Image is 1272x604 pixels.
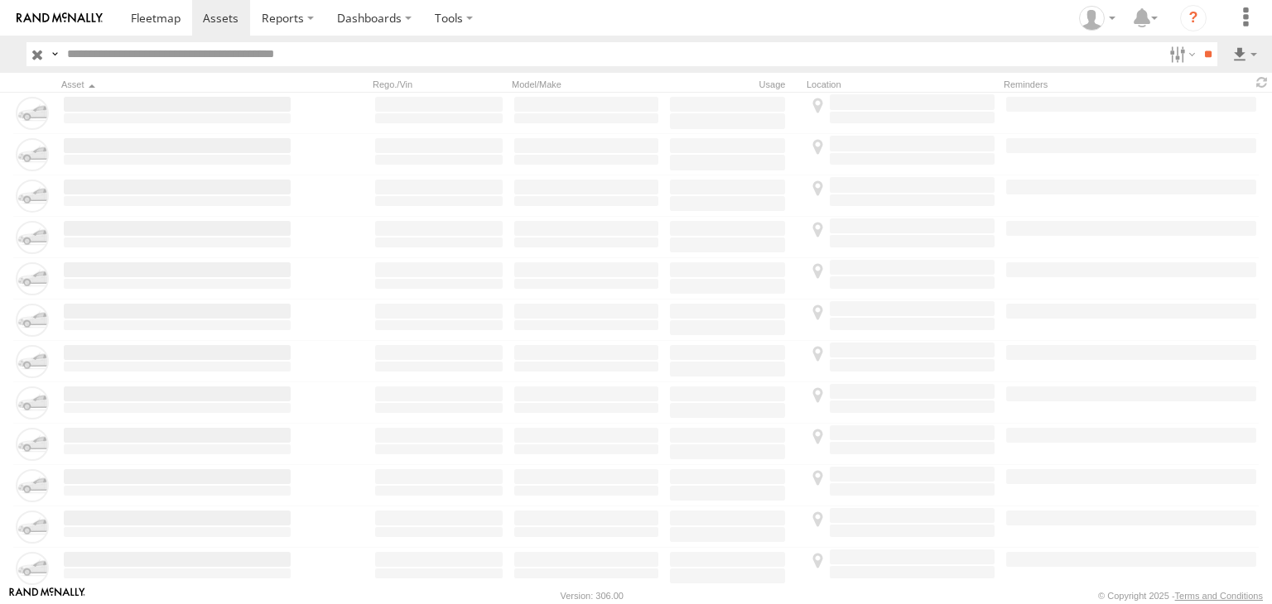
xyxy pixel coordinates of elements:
div: Sonny Corpus [1073,6,1121,31]
div: Version: 306.00 [561,591,624,601]
label: Export results as... [1231,42,1259,66]
img: rand-logo.svg [17,12,103,24]
a: Visit our Website [9,587,85,604]
a: Terms and Conditions [1175,591,1263,601]
div: © Copyright 2025 - [1098,591,1263,601]
span: Refresh [1252,74,1272,90]
label: Search Query [48,42,61,66]
div: Location [807,79,997,90]
div: Click to Sort [61,79,293,90]
div: Reminders [1004,79,1135,90]
div: Usage [667,79,800,90]
label: Search Filter Options [1163,42,1198,66]
i: ? [1180,5,1207,31]
div: Model/Make [512,79,661,90]
div: Rego./Vin [373,79,505,90]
